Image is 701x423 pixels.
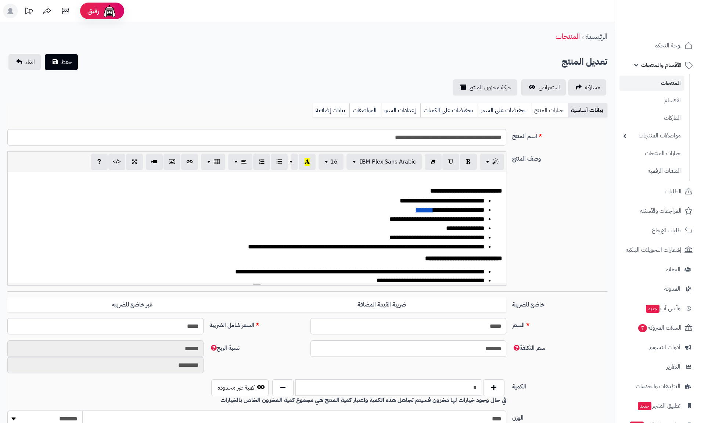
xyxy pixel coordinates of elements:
[619,128,684,144] a: مواصفات المنتجات
[619,202,697,220] a: المراجعات والأسئلة
[509,318,610,330] label: السعر
[209,344,240,352] span: نسبة الربح
[45,54,78,70] button: حفظ
[257,297,506,312] label: ضريبة القيمة المضافة
[666,264,680,275] span: العملاء
[619,76,684,91] a: المنتجات
[87,7,99,15] span: رفيق
[641,60,682,70] span: الأقسام والمنتجات
[619,183,697,200] a: الطلبات
[206,318,308,330] label: السعر شامل الضريبة
[8,54,41,70] a: الغاء
[665,186,682,197] span: الطلبات
[319,154,344,170] button: 16
[562,54,607,69] h2: تعديل المنتج
[220,396,506,405] b: في حال وجود خيارات لها مخزون فسيتم تجاهل هذه الكمية واعتبار كمية المنتج هي مجموع كمية المخزون الخ...
[619,37,697,54] a: لوحة التحكم
[637,401,680,411] span: تطبيق المتجر
[539,83,560,92] span: استعراض
[664,284,680,294] span: المدونة
[360,157,416,166] span: IBM Plex Sans Arabic
[638,402,651,410] span: جديد
[619,358,697,376] a: التقارير
[568,103,607,118] a: بيانات أساسية
[619,163,684,179] a: الملفات الرقمية
[648,342,680,352] span: أدوات التسويق
[25,58,35,67] span: الغاء
[619,110,684,126] a: الماركات
[586,31,607,42] a: الرئيسية
[585,83,600,92] span: مشاركه
[619,261,697,278] a: العملاء
[619,319,697,337] a: السلات المتروكة7
[349,103,381,118] a: المواصفات
[313,103,349,118] a: بيانات إضافية
[381,103,420,118] a: إعدادات السيو
[619,397,697,415] a: تطبيق المتجرجديد
[7,297,257,312] label: غير خاضع للضريبه
[666,362,680,372] span: التقارير
[346,154,422,170] button: IBM Plex Sans Arabic
[619,377,697,395] a: التطبيقات والخدمات
[646,305,659,313] span: جديد
[652,225,682,236] span: طلبات الإرجاع
[509,411,610,422] label: الوزن
[512,344,545,352] span: سعر التكلفة
[19,4,38,20] a: تحديثات المنصة
[626,245,682,255] span: إشعارات التحويلات البنكية
[509,151,610,163] label: وصف المنتج
[470,83,511,92] span: حركة مخزون المنتج
[640,206,682,216] span: المراجعات والأسئلة
[521,79,566,96] a: استعراض
[556,31,580,42] a: المنتجات
[619,241,697,259] a: إشعارات التحويلات البنكية
[619,280,697,298] a: المدونة
[102,4,117,18] img: ai-face.png
[478,103,531,118] a: تخفيضات على السعر
[568,79,606,96] a: مشاركه
[61,58,72,67] span: حفظ
[636,381,680,391] span: التطبيقات والخدمات
[645,303,680,313] span: وآتس آب
[509,297,610,309] label: خاضع للضريبة
[330,157,338,166] span: 16
[509,379,610,391] label: الكمية
[637,323,682,333] span: السلات المتروكة
[619,338,697,356] a: أدوات التسويق
[619,93,684,108] a: الأقسام
[619,146,684,161] a: خيارات المنتجات
[619,222,697,239] a: طلبات الإرجاع
[619,300,697,317] a: وآتس آبجديد
[654,40,682,51] span: لوحة التحكم
[638,324,647,332] span: 7
[420,103,478,118] a: تخفيضات على الكميات
[453,79,517,96] a: حركة مخزون المنتج
[531,103,568,118] a: خيارات المنتج
[509,129,610,141] label: اسم المنتج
